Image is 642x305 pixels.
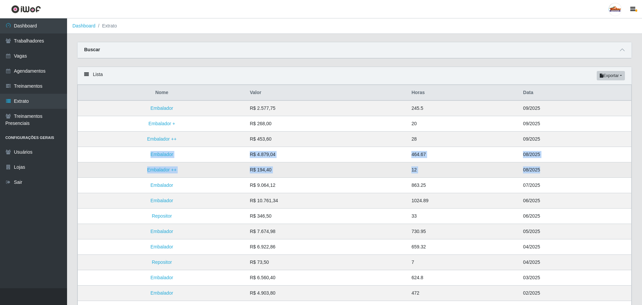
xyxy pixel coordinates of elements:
[151,229,173,234] a: Embalador
[407,286,519,301] td: 472
[151,290,173,296] a: Embalador
[519,255,631,270] td: 04/2025
[151,105,173,111] a: Embalador
[246,270,407,286] td: R$ 6.560,40
[151,152,173,157] a: Embalador
[407,132,519,147] td: 28
[152,259,172,265] a: Repositor
[407,116,519,132] td: 20
[407,239,519,255] td: 659.32
[407,224,519,239] td: 730.95
[407,162,519,178] td: 12
[147,167,177,172] a: Embalador ++
[246,286,407,301] td: R$ 4.903,80
[72,23,96,28] a: Dashboard
[246,85,407,101] th: Valor
[519,116,631,132] td: 09/2025
[246,100,407,116] td: R$ 2.577,75
[407,255,519,270] td: 7
[519,270,631,286] td: 03/2025
[407,147,519,162] td: 464.67
[519,239,631,255] td: 04/2025
[246,178,407,193] td: R$ 9.064,12
[519,286,631,301] td: 02/2025
[519,85,631,101] th: Data
[77,67,632,85] div: Lista
[84,47,100,52] strong: Buscar
[407,193,519,209] td: 1024.89
[519,193,631,209] td: 06/2025
[246,162,407,178] td: R$ 194,40
[246,116,407,132] td: R$ 268,00
[152,213,172,219] a: Repositor
[519,132,631,147] td: 09/2025
[149,121,175,126] a: Embalador +
[407,178,519,193] td: 863.25
[11,5,41,13] img: CoreUI Logo
[246,239,407,255] td: R$ 6.922,86
[519,147,631,162] td: 08/2025
[519,100,631,116] td: 09/2025
[246,193,407,209] td: R$ 10.761,34
[246,224,407,239] td: R$ 7.674,98
[407,209,519,224] td: 33
[246,255,407,270] td: R$ 73,50
[151,198,173,203] a: Embalador
[407,270,519,286] td: 624.8
[519,224,631,239] td: 05/2025
[67,18,642,34] nav: breadcrumb
[519,162,631,178] td: 08/2025
[246,132,407,147] td: R$ 453,60
[246,209,407,224] td: R$ 346,50
[151,275,173,280] a: Embalador
[407,100,519,116] td: 245.5
[407,85,519,101] th: Horas
[246,147,407,162] td: R$ 4.879,04
[147,136,177,142] a: Embalador ++
[597,71,625,80] button: Exportar
[519,209,631,224] td: 06/2025
[151,244,173,249] a: Embalador
[151,182,173,188] a: Embalador
[78,85,246,101] th: Nome
[96,22,117,29] li: Extrato
[519,178,631,193] td: 07/2025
